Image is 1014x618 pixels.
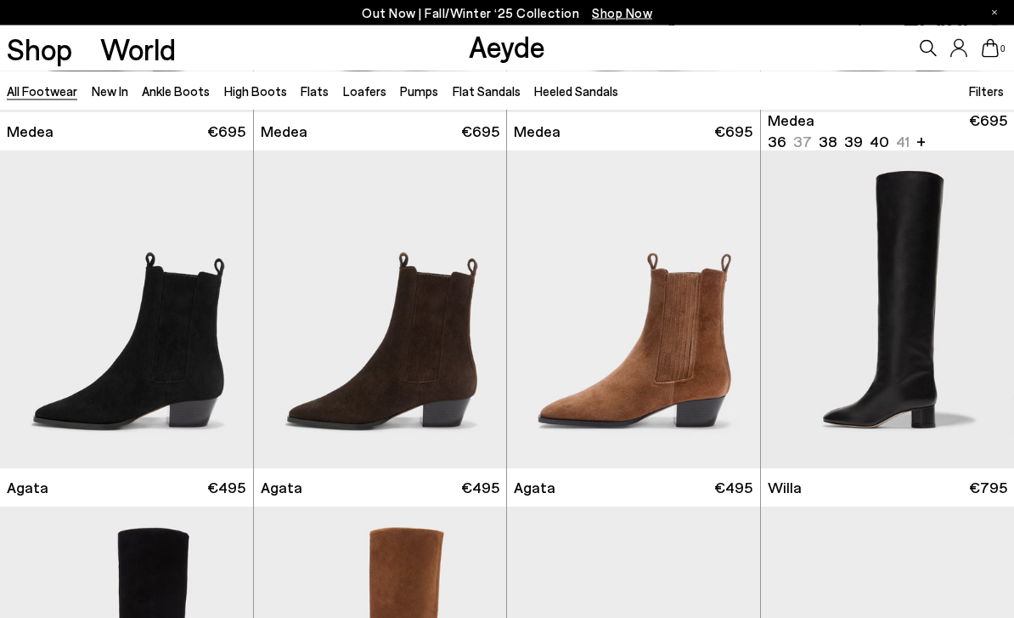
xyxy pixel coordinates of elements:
[7,122,54,143] span: Medea
[916,130,926,153] li: +
[534,83,618,99] a: Heeled Sandals
[254,469,507,507] a: Agata €495
[207,478,245,499] span: €495
[100,34,176,64] a: World
[7,478,48,499] span: Agata
[461,122,499,143] span: €695
[870,132,889,153] li: 40
[142,83,210,99] a: Ankle Boots
[254,151,507,469] img: Agata Suede Ankle Boots
[514,478,555,499] span: Agata
[461,478,499,499] span: €495
[362,3,652,24] p: Out Now | Fall/Winter ‘25 Collection
[254,113,507,151] a: Medea €695
[969,478,1007,499] span: €795
[819,132,837,153] li: 38
[224,83,287,99] a: High Boots
[768,132,904,153] ul: variant
[714,122,752,143] span: €695
[999,44,1007,54] span: 0
[7,34,72,64] a: Shop
[768,132,786,153] li: 36
[7,83,77,99] a: All Footwear
[507,113,760,151] a: Medea €695
[844,132,863,153] li: 39
[592,5,652,20] span: Navigate to /collections/new-in
[207,122,245,143] span: €695
[969,111,1007,153] span: €695
[714,478,752,499] span: €495
[507,469,760,507] a: Agata €495
[514,122,561,143] span: Medea
[261,122,307,143] span: Medea
[92,83,128,99] a: New In
[768,478,802,499] span: Willa
[969,83,1004,99] span: Filters
[261,478,302,499] span: Agata
[507,151,760,469] img: Agata Suede Ankle Boots
[400,83,438,99] a: Pumps
[301,83,329,99] a: Flats
[982,39,999,58] a: 0
[768,111,814,132] span: Medea
[343,83,386,99] a: Loafers
[453,83,521,99] a: Flat Sandals
[469,28,545,64] a: Aeyde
